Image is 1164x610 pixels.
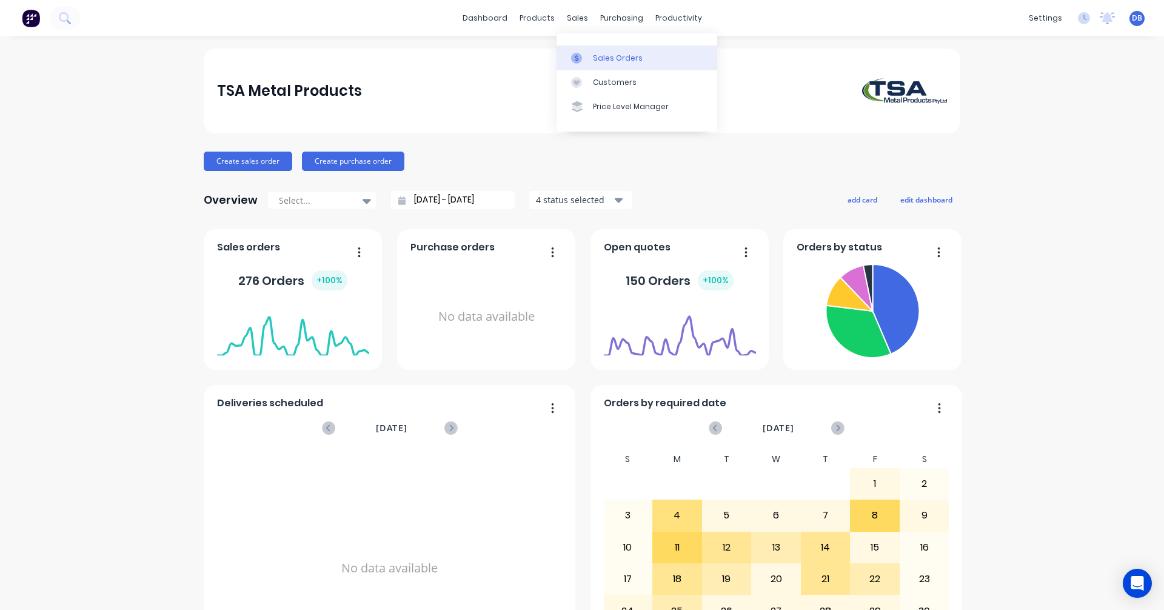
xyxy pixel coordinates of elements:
[457,9,513,27] a: dashboard
[376,421,407,435] span: [DATE]
[593,53,643,64] div: Sales Orders
[763,421,794,435] span: [DATE]
[217,79,362,103] div: TSA Metal Products
[603,451,653,468] div: S
[604,532,652,563] div: 10
[900,451,949,468] div: S
[652,451,702,468] div: M
[752,564,800,594] div: 20
[797,240,882,255] span: Orders by status
[649,9,708,27] div: productivity
[604,240,671,255] span: Open quotes
[851,469,899,499] div: 1
[593,77,637,88] div: Customers
[801,451,851,468] div: T
[22,9,40,27] img: Factory
[204,152,292,171] button: Create sales order
[513,9,561,27] div: products
[900,469,949,499] div: 2
[1023,9,1068,27] div: settings
[801,500,850,531] div: 7
[703,500,751,531] div: 5
[1123,569,1152,598] div: Open Intercom Messenger
[751,451,801,468] div: W
[653,500,701,531] div: 4
[604,564,652,594] div: 17
[653,564,701,594] div: 18
[851,532,899,563] div: 15
[698,270,734,290] div: + 100 %
[561,9,594,27] div: sales
[536,193,612,206] div: 4 status selected
[653,532,701,563] div: 11
[703,564,751,594] div: 19
[703,532,751,563] div: 12
[604,396,726,411] span: Orders by required date
[410,260,563,374] div: No data available
[850,451,900,468] div: F
[900,500,949,531] div: 9
[217,240,280,255] span: Sales orders
[1132,13,1142,24] span: DB
[851,564,899,594] div: 22
[593,101,669,112] div: Price Level Manager
[752,532,800,563] div: 13
[604,500,652,531] div: 3
[862,78,947,104] img: TSA Metal Products
[626,270,734,290] div: 150 Orders
[557,70,717,95] a: Customers
[801,564,850,594] div: 21
[238,270,347,290] div: 276 Orders
[752,500,800,531] div: 6
[801,532,850,563] div: 14
[529,191,632,209] button: 4 status selected
[204,188,258,212] div: Overview
[892,192,960,207] button: edit dashboard
[557,95,717,119] a: Price Level Manager
[594,9,649,27] div: purchasing
[302,152,404,171] button: Create purchase order
[900,532,949,563] div: 16
[702,451,752,468] div: T
[312,270,347,290] div: + 100 %
[900,564,949,594] div: 23
[851,500,899,531] div: 8
[410,240,495,255] span: Purchase orders
[557,45,717,70] a: Sales Orders
[840,192,885,207] button: add card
